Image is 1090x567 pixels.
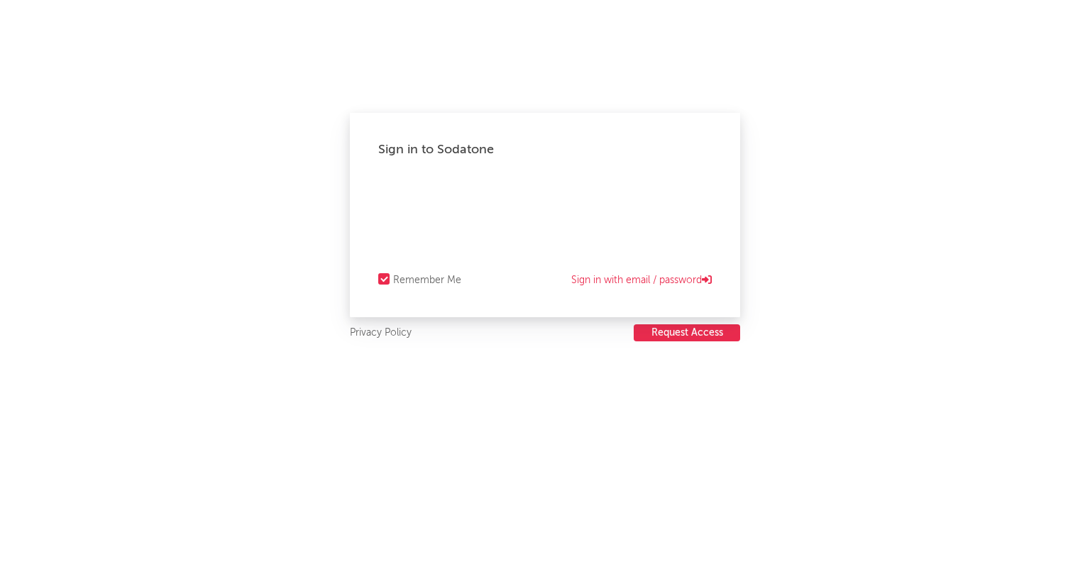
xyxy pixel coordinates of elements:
[378,141,712,158] div: Sign in to Sodatone
[350,324,412,342] a: Privacy Policy
[571,272,712,289] a: Sign in with email / password
[634,324,740,341] button: Request Access
[393,272,461,289] div: Remember Me
[634,324,740,342] a: Request Access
